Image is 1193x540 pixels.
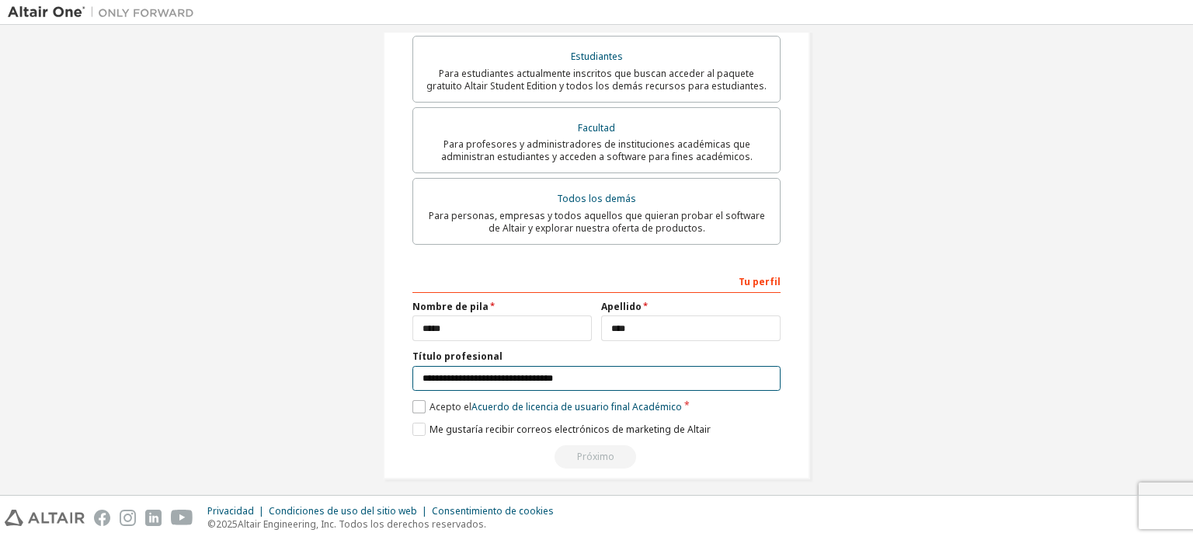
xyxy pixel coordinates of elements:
[171,510,193,526] img: youtube.svg
[207,517,216,531] font: ©
[238,517,486,531] font: Altair Engineering, Inc. Todos los derechos reservados.
[557,192,636,205] font: Todos los demás
[412,300,489,313] font: Nombre de pila
[269,504,417,517] font: Condiciones de uso del sitio web
[432,504,554,517] font: Consentimiento de cookies
[207,504,254,517] font: Privacidad
[632,400,682,413] font: Académico
[471,400,630,413] font: Acuerdo de licencia de usuario final
[426,67,767,92] font: Para estudiantes actualmente inscritos que buscan acceder al paquete gratuito Altair Student Edit...
[430,423,711,436] font: Me gustaría recibir correos electrónicos de marketing de Altair
[94,510,110,526] img: facebook.svg
[601,300,642,313] font: Apellido
[430,400,471,413] font: Acepto el
[429,209,765,235] font: Para personas, empresas y todos aquellos que quieran probar el software de Altair y explorar nues...
[5,510,85,526] img: altair_logo.svg
[145,510,162,526] img: linkedin.svg
[412,445,781,469] div: Read and acccept EULA to continue
[441,138,753,163] font: Para profesores y administradores de instituciones académicas que administran estudiantes y acced...
[412,350,503,363] font: Título profesional
[739,275,781,288] font: Tu perfil
[571,50,623,63] font: Estudiantes
[8,5,202,20] img: Altair Uno
[120,510,136,526] img: instagram.svg
[578,121,615,134] font: Facultad
[216,517,238,531] font: 2025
